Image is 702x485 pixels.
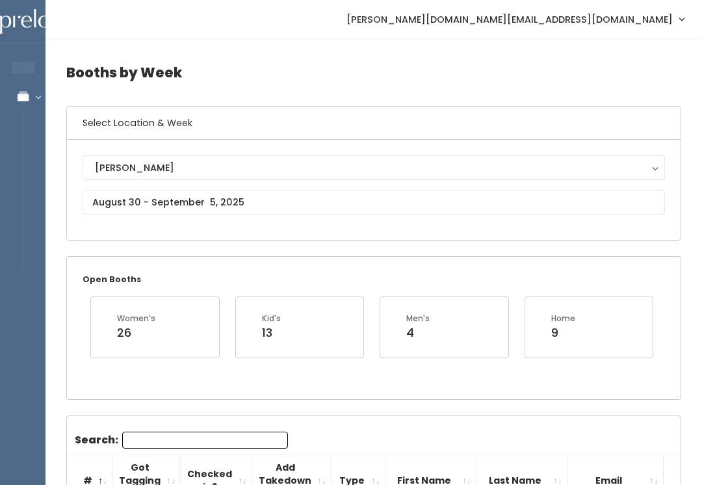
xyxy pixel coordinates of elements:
input: August 30 - September 5, 2025 [83,190,665,215]
a: [PERSON_NAME][DOMAIN_NAME][EMAIL_ADDRESS][DOMAIN_NAME] [333,5,697,33]
div: Men's [406,313,430,324]
h4: Booths by Week [66,55,681,90]
h6: Select Location & Week [67,107,681,140]
label: Search: [75,432,288,449]
div: 9 [551,324,575,341]
div: 26 [117,324,155,341]
div: 4 [406,324,430,341]
small: Open Booths [83,274,141,285]
input: Search: [122,432,288,449]
div: Home [551,313,575,324]
div: Women's [117,313,155,324]
div: [PERSON_NAME] [95,161,653,175]
button: [PERSON_NAME] [83,155,665,180]
div: Kid's [262,313,281,324]
span: [PERSON_NAME][DOMAIN_NAME][EMAIL_ADDRESS][DOMAIN_NAME] [346,12,673,27]
div: 13 [262,324,281,341]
